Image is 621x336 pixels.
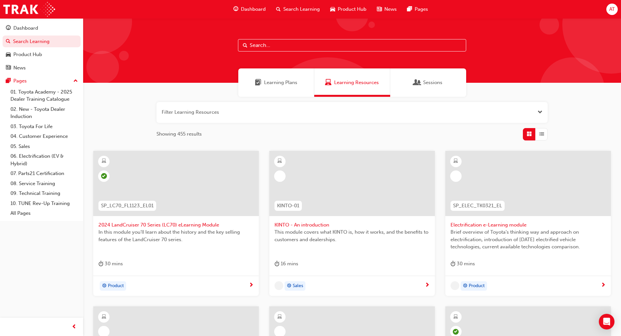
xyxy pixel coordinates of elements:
[445,151,611,296] a: SP_ELEC_TK0321_ELElectrification e-Learning moduleBrief overview of Toyota’s thinking way and app...
[101,202,154,210] span: SP_LC70_FL1123_EL01
[330,5,335,13] span: car-icon
[228,3,271,16] a: guage-iconDashboard
[6,52,11,58] span: car-icon
[453,157,458,166] span: learningResourceType_ELEARNING-icon
[274,228,430,243] span: This module covers what KINTO is, how it works, and the benefits to customers and dealerships.
[599,314,614,329] div: Open Intercom Messenger
[243,42,247,49] span: Search
[13,51,42,58] div: Product Hub
[8,151,81,168] a: 06. Electrification (EV & Hybrid)
[264,79,297,86] span: Learning Plans
[98,221,254,229] span: 2024 LandCruiser 70 Series (LC70) eLearning Module
[274,260,298,268] div: 16 mins
[527,130,532,138] span: Grid
[98,260,123,268] div: 30 mins
[3,62,81,74] a: News
[390,68,466,97] a: SessionsSessions
[314,68,390,97] a: Learning ResourcesLearning Resources
[102,157,106,166] span: learningResourceType_ELEARNING-icon
[6,78,11,84] span: pages-icon
[538,109,542,116] button: Open the filter
[238,39,466,51] input: Search...
[325,3,372,16] a: car-iconProduct Hub
[98,260,103,268] span: duration-icon
[6,25,11,31] span: guage-icon
[606,4,618,15] button: AT
[469,282,485,290] span: Product
[384,6,397,13] span: News
[453,202,502,210] span: SP_ELEC_TK0321_EL
[3,36,81,48] a: Search Learning
[8,198,81,209] a: 10. TUNE Rev-Up Training
[98,228,254,243] span: In this module you'll learn about the history and the key selling features of the LandCruiser 70 ...
[451,260,475,268] div: 30 mins
[338,6,366,13] span: Product Hub
[276,5,281,13] span: search-icon
[255,79,261,86] span: Learning Plans
[372,3,402,16] a: news-iconNews
[451,228,606,251] span: Brief overview of Toyota’s thinking way and approach on electrification, introduction of [DATE] e...
[238,68,314,97] a: Learning PlansLearning Plans
[277,202,299,210] span: KINTO-01
[8,87,81,104] a: 01. Toyota Academy - 2025 Dealer Training Catalogue
[73,77,78,85] span: up-icon
[274,281,283,290] span: undefined-icon
[13,64,26,72] div: News
[93,151,259,296] a: SP_LC70_FL1123_EL012024 LandCruiser 70 Series (LC70) eLearning ModuleIn this module you'll learn ...
[13,24,38,32] div: Dashboard
[293,282,303,290] span: Sales
[414,79,421,86] span: Sessions
[249,283,254,288] span: next-icon
[3,22,81,34] a: Dashboard
[8,122,81,132] a: 03. Toyota For Life
[277,313,282,321] span: learningResourceType_ELEARNING-icon
[283,6,320,13] span: Search Learning
[8,104,81,122] a: 02. New - Toyota Dealer Induction
[287,282,291,290] span: target-icon
[451,281,459,290] span: undefined-icon
[463,282,467,290] span: target-icon
[451,221,606,229] span: Electrification e-Learning module
[3,49,81,61] a: Product Hub
[453,329,459,335] span: learningRecordVerb_PASS-icon
[8,208,81,218] a: All Pages
[609,6,615,13] span: AT
[233,5,238,13] span: guage-icon
[453,313,458,321] span: learningResourceType_ELEARNING-icon
[377,5,382,13] span: news-icon
[72,323,77,331] span: prev-icon
[8,168,81,179] a: 07. Parts21 Certification
[415,6,428,13] span: Pages
[451,260,455,268] span: duration-icon
[3,21,81,75] button: DashboardSearch LearningProduct HubNews
[269,151,435,296] a: KINTO-01KINTO - An introductionThis module covers what KINTO is, how it works, and the benefits t...
[601,283,606,288] span: next-icon
[3,75,81,87] button: Pages
[156,130,202,138] span: Showing 455 results
[108,282,124,290] span: Product
[277,157,282,166] span: learningResourceType_ELEARNING-icon
[102,313,106,321] span: learningResourceType_ELEARNING-icon
[271,3,325,16] a: search-iconSearch Learning
[407,5,412,13] span: pages-icon
[13,77,27,85] div: Pages
[425,283,430,288] span: next-icon
[274,221,430,229] span: KINTO - An introduction
[539,130,544,138] span: List
[8,179,81,189] a: 08. Service Training
[3,2,55,17] img: Trak
[6,65,11,71] span: news-icon
[8,141,81,152] a: 05. Sales
[8,131,81,141] a: 04. Customer Experience
[241,6,266,13] span: Dashboard
[101,173,107,179] span: learningRecordVerb_PASS-icon
[8,188,81,198] a: 09. Technical Training
[402,3,433,16] a: pages-iconPages
[325,79,332,86] span: Learning Resources
[274,260,279,268] span: duration-icon
[423,79,442,86] span: Sessions
[102,282,107,290] span: target-icon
